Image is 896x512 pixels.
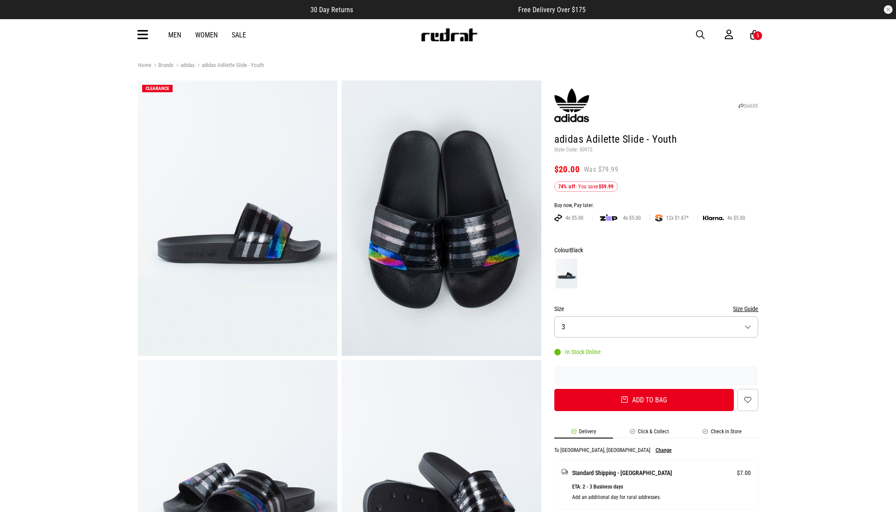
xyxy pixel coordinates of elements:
[600,214,617,222] img: zip
[370,5,501,14] iframe: Customer reviews powered by Trustpilot
[656,447,672,453] button: Change
[232,31,246,39] a: Sale
[554,147,759,154] p: Style Code: 50972
[756,33,759,39] div: 5
[556,259,577,288] img: Black
[138,80,337,356] img: Adidas Adilette Slide - Youth in Black
[733,304,758,314] button: Size Guide
[750,30,759,40] a: 5
[572,482,751,502] p: ETA: 2 - 3 Business days Add an additional day for rural addresses.
[420,28,478,41] img: Redrat logo
[554,133,759,147] h1: adidas Adilette Slide - Youth
[703,216,724,221] img: KLARNA
[518,6,586,14] span: Free Delivery Over $175
[562,214,587,221] span: 4x $5.00
[554,348,601,355] div: In Stock Online
[554,245,759,255] div: Colour
[342,80,541,356] img: Adidas Adilette Slide - Youth in Black
[655,214,663,221] img: SPLITPAY
[554,164,580,174] span: $20.00
[554,304,759,314] div: Size
[554,181,618,192] div: - You save
[686,428,759,438] li: Check in Store
[663,214,692,221] span: 12x $1.67*
[737,468,751,478] span: $7.00
[554,316,759,338] button: 3
[570,247,583,254] span: Black
[173,62,195,70] a: adidas
[558,184,576,190] b: 74% off
[554,88,589,123] img: adidas
[739,103,758,109] a: SHARE
[724,214,749,221] span: 4x $5.00
[195,31,218,39] a: Women
[554,428,613,438] li: Delivery
[138,62,151,68] a: Home
[554,447,650,453] p: To [GEOGRAPHIC_DATA], [GEOGRAPHIC_DATA]
[195,62,264,70] a: adidas Adilette Slide - Youth
[554,214,562,221] img: AFTERPAY
[599,184,614,190] b: $59.99
[151,62,173,70] a: Brands
[620,214,644,221] span: 4x $5.00
[168,31,181,39] a: Men
[613,428,686,438] li: Click & Collect
[310,6,353,14] span: 30 Day Returns
[584,165,618,174] span: Was $79.99
[562,323,565,331] span: 3
[572,468,672,478] span: Standard Shipping - [GEOGRAPHIC_DATA]
[146,86,169,91] span: CLEARANCE
[554,389,734,411] button: Add to bag
[554,371,759,380] iframe: Customer reviews powered by Trustpilot
[554,202,759,209] div: Buy now, Pay later.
